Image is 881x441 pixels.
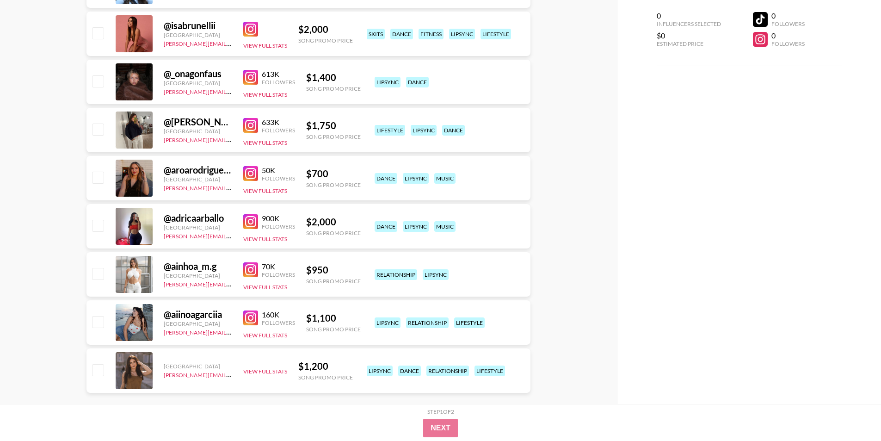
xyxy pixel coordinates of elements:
[262,310,295,319] div: 160K
[406,317,449,328] div: relationship
[164,80,232,87] div: [GEOGRAPHIC_DATA]
[423,269,449,280] div: lipsync
[375,77,400,87] div: lipsync
[164,183,301,192] a: [PERSON_NAME][EMAIL_ADDRESS][DOMAIN_NAME]
[164,38,301,47] a: [PERSON_NAME][EMAIL_ADDRESS][DOMAIN_NAME]
[243,166,258,181] img: Instagram
[164,116,232,128] div: @ [PERSON_NAME].cntt
[398,366,421,376] div: dance
[771,40,805,47] div: Followers
[390,29,413,39] div: dance
[262,69,295,79] div: 613K
[298,360,353,372] div: $ 1,200
[164,212,232,224] div: @ adricaarballo
[243,332,287,339] button: View Full Stats
[771,20,805,27] div: Followers
[306,85,361,92] div: Song Promo Price
[298,24,353,35] div: $ 2,000
[306,168,361,180] div: $ 700
[262,271,295,278] div: Followers
[306,216,361,228] div: $ 2,000
[298,37,353,44] div: Song Promo Price
[262,127,295,134] div: Followers
[164,279,301,288] a: [PERSON_NAME][EMAIL_ADDRESS][DOMAIN_NAME]
[375,317,400,328] div: lipsync
[306,230,361,236] div: Song Promo Price
[243,70,258,85] img: Instagram
[262,79,295,86] div: Followers
[243,91,287,98] button: View Full Stats
[306,278,361,285] div: Song Promo Price
[164,224,232,231] div: [GEOGRAPHIC_DATA]
[164,164,232,176] div: @ aroarodrigueezz
[262,319,295,326] div: Followers
[403,221,429,232] div: lipsync
[426,366,469,376] div: relationship
[164,20,232,31] div: @ isabrunellii
[164,370,301,379] a: [PERSON_NAME][EMAIL_ADDRESS][DOMAIN_NAME]
[262,223,295,230] div: Followers
[243,368,287,375] button: View Full Stats
[375,221,397,232] div: dance
[262,262,295,271] div: 70K
[262,118,295,127] div: 633K
[243,42,287,49] button: View Full Stats
[243,262,258,277] img: Instagram
[427,408,454,415] div: Step 1 of 2
[434,173,456,184] div: music
[771,11,805,20] div: 0
[442,125,465,136] div: dance
[243,118,258,133] img: Instagram
[306,181,361,188] div: Song Promo Price
[164,87,301,95] a: [PERSON_NAME][EMAIL_ADDRESS][DOMAIN_NAME]
[262,175,295,182] div: Followers
[164,261,232,272] div: @ ainhoa_m.g
[306,326,361,333] div: Song Promo Price
[243,236,287,242] button: View Full Stats
[423,419,458,437] button: Next
[306,312,361,324] div: $ 1,100
[243,311,258,325] img: Instagram
[367,366,393,376] div: lipsync
[306,72,361,83] div: $ 1,400
[164,128,232,135] div: [GEOGRAPHIC_DATA]
[306,264,361,276] div: $ 950
[164,31,232,38] div: [GEOGRAPHIC_DATA]
[403,173,429,184] div: lipsync
[657,11,721,20] div: 0
[771,31,805,40] div: 0
[419,29,444,39] div: fitness
[243,214,258,229] img: Instagram
[306,120,361,131] div: $ 1,750
[164,135,301,143] a: [PERSON_NAME][EMAIL_ADDRESS][DOMAIN_NAME]
[481,29,511,39] div: lifestyle
[262,214,295,223] div: 900K
[835,395,870,430] iframe: Drift Widget Chat Controller
[657,20,721,27] div: Influencers Selected
[375,125,405,136] div: lifestyle
[262,166,295,175] div: 50K
[298,374,353,381] div: Song Promo Price
[243,139,287,146] button: View Full Stats
[243,22,258,37] img: Instagram
[164,363,232,370] div: [GEOGRAPHIC_DATA]
[375,269,417,280] div: relationship
[164,231,301,240] a: [PERSON_NAME][EMAIL_ADDRESS][DOMAIN_NAME]
[164,327,301,336] a: [PERSON_NAME][EMAIL_ADDRESS][DOMAIN_NAME]
[434,221,456,232] div: music
[454,317,485,328] div: lifestyle
[243,284,287,291] button: View Full Stats
[164,309,232,320] div: @ aiinoagarciia
[406,77,429,87] div: dance
[657,40,721,47] div: Estimated Price
[306,133,361,140] div: Song Promo Price
[411,125,437,136] div: lipsync
[243,187,287,194] button: View Full Stats
[164,68,232,80] div: @ _onagonfaus
[367,29,385,39] div: skits
[474,366,505,376] div: lifestyle
[375,173,397,184] div: dance
[449,29,475,39] div: lipsync
[164,176,232,183] div: [GEOGRAPHIC_DATA]
[164,272,232,279] div: [GEOGRAPHIC_DATA]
